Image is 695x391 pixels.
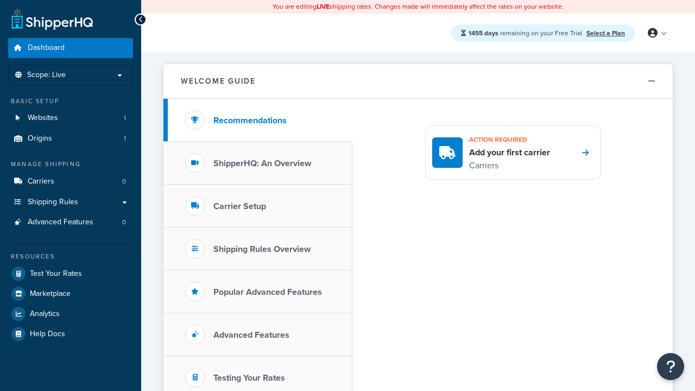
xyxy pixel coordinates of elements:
[469,28,584,38] span: remaining on your Free Trial
[8,38,133,58] a: Dashboard
[8,304,133,324] a: Analytics
[181,77,256,85] h2: Welcome Guide
[213,159,311,168] h3: ShipperHQ: An Overview
[30,269,82,279] span: Test Your Rates
[469,147,550,159] h4: Add your first carrier
[213,201,266,211] h3: Carrier Setup
[469,133,550,147] h3: Action required
[469,159,550,173] p: Carriers
[657,353,684,380] button: Open Resource Center
[8,172,133,192] li: Carriers
[30,289,71,299] span: Marketplace
[30,330,65,339] span: Help Docs
[28,43,65,53] span: Dashboard
[469,28,498,38] strong: 1455 days
[27,71,66,80] span: Scope: Live
[8,252,133,261] div: Resources
[163,64,673,99] button: Welcome Guide
[213,330,289,340] h3: Advanced Features
[8,212,133,232] a: Advanced Features0
[28,218,93,227] span: Advanced Features
[8,264,133,283] a: Test Your Rates
[30,310,60,319] span: Analytics
[8,129,133,149] a: Origins1
[213,244,311,254] h3: Shipping Rules Overview
[28,134,52,143] span: Origins
[317,2,330,11] b: LIVE
[586,28,625,38] a: Select a Plan
[28,198,78,207] span: Shipping Rules
[213,287,322,297] h3: Popular Advanced Features
[8,192,133,212] a: Shipping Rules
[8,160,133,169] div: Manage Shipping
[8,97,133,106] div: Basic Setup
[28,113,58,123] span: Websites
[8,172,133,192] a: Carriers0
[213,373,285,383] h3: Testing Your Rates
[8,324,133,344] a: Help Docs
[122,218,126,227] span: 0
[8,129,133,149] li: Origins
[8,108,133,128] li: Websites
[8,284,133,304] a: Marketplace
[8,108,133,128] a: Websites1
[8,212,133,232] li: Advanced Features
[122,177,126,186] span: 0
[213,116,287,125] h3: Recommendations
[28,177,54,186] span: Carriers
[124,134,126,143] span: 1
[124,113,126,123] span: 1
